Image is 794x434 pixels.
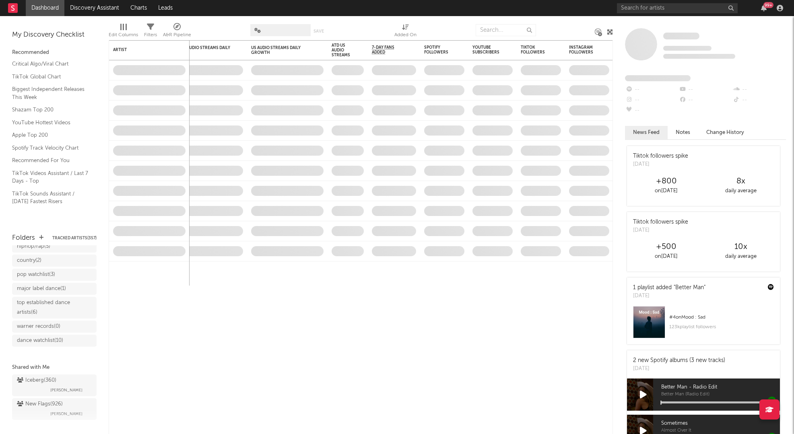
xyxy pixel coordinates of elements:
a: Recommended For You [12,156,89,165]
div: US Audio Streams Daily Growth [251,45,311,55]
input: Search... [476,24,536,36]
div: daily average [703,252,778,261]
div: -- [679,84,732,95]
span: 0 fans last week [663,54,735,59]
a: Critical Algo/Viral Chart [12,60,89,68]
div: A&R Pipeline [163,20,191,43]
div: +800 [629,177,703,186]
div: -- [732,84,786,95]
a: major label dance(1) [12,283,97,295]
div: +500 [629,242,703,252]
div: on [DATE] [629,252,703,261]
div: country ( 2 ) [17,256,41,265]
div: A&R Pipeline [163,30,191,40]
div: Spotify Followers [424,45,452,55]
div: Added On [394,20,417,43]
button: Notes [668,126,698,139]
div: Filters [144,20,157,43]
div: 99 + [763,2,773,8]
div: [DATE] [633,365,725,373]
a: Some Artist [663,32,699,40]
a: dance watchlist(10) [12,335,97,347]
div: -- [679,95,732,105]
div: -- [625,84,679,95]
div: YouTube Subscribers [472,45,501,55]
div: TikTok Followers [521,45,549,55]
div: on [DATE] [629,186,703,196]
div: hiphop/rap ( 5 ) [17,242,50,251]
span: Fans Added by Platform [625,75,691,81]
div: major label dance ( 1 ) [17,284,66,294]
a: YouTube Hottest Videos [12,118,89,127]
button: Change History [698,126,752,139]
span: Almost Over It [661,428,780,433]
div: Filters [144,30,157,40]
div: 2 new Spotify albums (3 new tracks) [633,356,725,365]
div: New Flags ( 926 ) [17,399,63,409]
div: [DATE] [633,160,688,169]
span: Some Artist [663,33,699,39]
span: [PERSON_NAME] [50,385,82,395]
button: Save [313,29,324,33]
a: Shazam Top 200 [12,105,89,114]
div: ATD Us Audio Streams [332,43,352,58]
div: Edit Columns [109,20,138,43]
a: top established dance artists(6) [12,297,97,319]
div: [DATE] [633,292,705,300]
div: Added On [394,30,417,40]
a: country(2) [12,255,97,267]
div: warner records ( 0 ) [17,322,60,331]
div: Tiktok followers spike [633,218,688,226]
span: Better Man - Radio Edit [661,383,780,392]
div: Shared with Me [12,363,97,372]
div: 8 x [703,177,778,186]
a: warner records(0) [12,321,97,333]
a: Iceberg(360)[PERSON_NAME] [12,374,97,396]
a: New Flags(926)[PERSON_NAME] [12,398,97,420]
button: 99+ [761,5,767,11]
div: top established dance artists ( 6 ) [17,298,74,317]
div: -- [625,105,679,116]
div: 123k playlist followers [669,322,774,332]
div: My Discovery Checklist [12,30,97,40]
div: # 4 on Mood : Sad [669,313,774,322]
div: Global Audio Streams Daily Growth [171,45,231,55]
input: Search for artists [617,3,738,13]
div: Recommended [12,48,97,58]
div: -- [732,95,786,105]
a: TikTok Global Chart [12,72,89,81]
div: 10 x [703,242,778,252]
div: [DATE] [633,226,688,234]
a: TikTok Sounds Assistant / [DATE] Fastest Risers [12,189,89,206]
a: Spotify Track Velocity Chart [12,144,89,152]
div: Iceberg ( 360 ) [17,376,56,385]
a: "Better Man" [674,285,705,290]
button: Tracked Artists(357) [52,236,97,240]
span: [PERSON_NAME] [50,409,82,419]
span: Tracking Since: [DATE] [663,46,712,51]
div: Artist [113,47,173,52]
a: Biggest Independent Releases This Week [12,85,89,101]
div: dance watchlist ( 10 ) [17,336,63,346]
button: News Feed [625,126,668,139]
div: -- [625,95,679,105]
div: daily average [703,186,778,196]
a: TikTok Videos Assistant / Last 7 Days - Top [12,169,89,185]
span: Sometimes [661,419,780,428]
div: 1 playlist added [633,284,705,292]
span: 7-Day Fans Added [372,45,404,55]
a: #4onMood : Sad123kplaylist followers [627,306,780,344]
div: Folders [12,233,35,243]
div: pop watchlist ( 3 ) [17,270,55,280]
a: hiphop/rap(5) [12,241,97,253]
div: Instagram Followers [569,45,597,55]
div: Edit Columns [109,30,138,40]
div: Tiktok followers spike [633,152,688,160]
a: pop watchlist(3) [12,269,97,281]
a: Apple Top 200 [12,131,89,140]
span: Better Man (Radio Edit) [661,392,780,397]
